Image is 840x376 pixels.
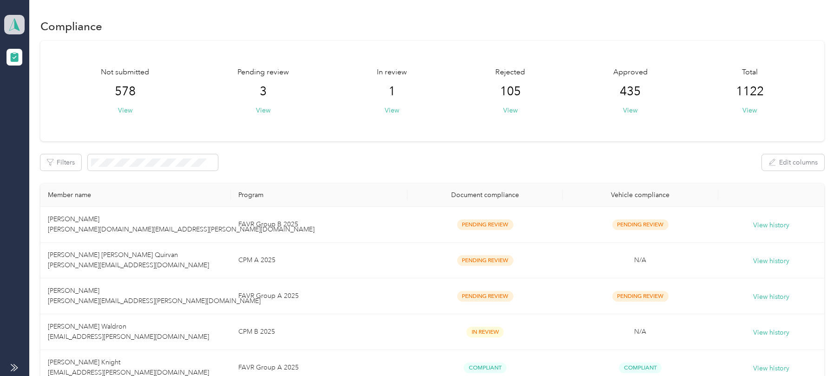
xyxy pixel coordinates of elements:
span: Pending Review [612,291,669,302]
iframe: Everlance-gr Chat Button Frame [788,324,840,376]
button: View history [753,328,789,338]
button: View [623,106,637,115]
span: 105 [500,84,521,99]
span: In review [377,67,407,78]
td: CPM B 2025 [231,314,407,350]
span: Pending review [237,67,289,78]
span: Compliant [464,363,506,373]
td: FAVR Group A 2025 [231,278,407,314]
span: Pending Review [457,255,513,266]
button: View [742,106,757,115]
span: Pending Review [457,219,513,230]
span: N/A [634,256,646,264]
button: View history [753,363,789,374]
span: 435 [620,84,641,99]
span: [PERSON_NAME] [PERSON_NAME][EMAIL_ADDRESS][PERSON_NAME][DOMAIN_NAME] [48,287,261,305]
span: 1 [388,84,395,99]
span: Approved [613,67,648,78]
button: View [503,106,518,115]
td: FAVR Group B 2025 [231,207,407,243]
td: CPM A 2025 [231,243,407,278]
th: Program [231,184,407,207]
span: [PERSON_NAME] [PERSON_NAME][DOMAIN_NAME][EMAIL_ADDRESS][PERSON_NAME][DOMAIN_NAME] [48,215,315,233]
h1: Compliance [40,21,102,31]
button: Edit columns [762,154,824,171]
span: Not submitted [101,67,149,78]
span: [PERSON_NAME] [PERSON_NAME] Quirvan [PERSON_NAME][EMAIL_ADDRESS][DOMAIN_NAME] [48,251,209,269]
button: View [256,106,270,115]
button: View history [753,256,789,266]
span: 1122 [736,84,764,99]
span: N/A [634,328,646,336]
button: View history [753,220,789,231]
span: 578 [115,84,136,99]
div: Document compliance [415,191,555,199]
th: Member name [40,184,231,207]
span: Pending Review [457,291,513,302]
button: Filters [40,154,81,171]
span: Rejected [495,67,525,78]
button: View history [753,292,789,302]
span: Compliant [619,363,662,373]
span: 3 [260,84,267,99]
button: View [385,106,399,115]
div: Vehicle compliance [570,191,710,199]
span: Pending Review [612,219,669,230]
span: [PERSON_NAME] Waldron [EMAIL_ADDRESS][PERSON_NAME][DOMAIN_NAME] [48,323,209,341]
span: Total [742,67,758,78]
span: In Review [466,327,504,337]
button: View [118,106,132,115]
